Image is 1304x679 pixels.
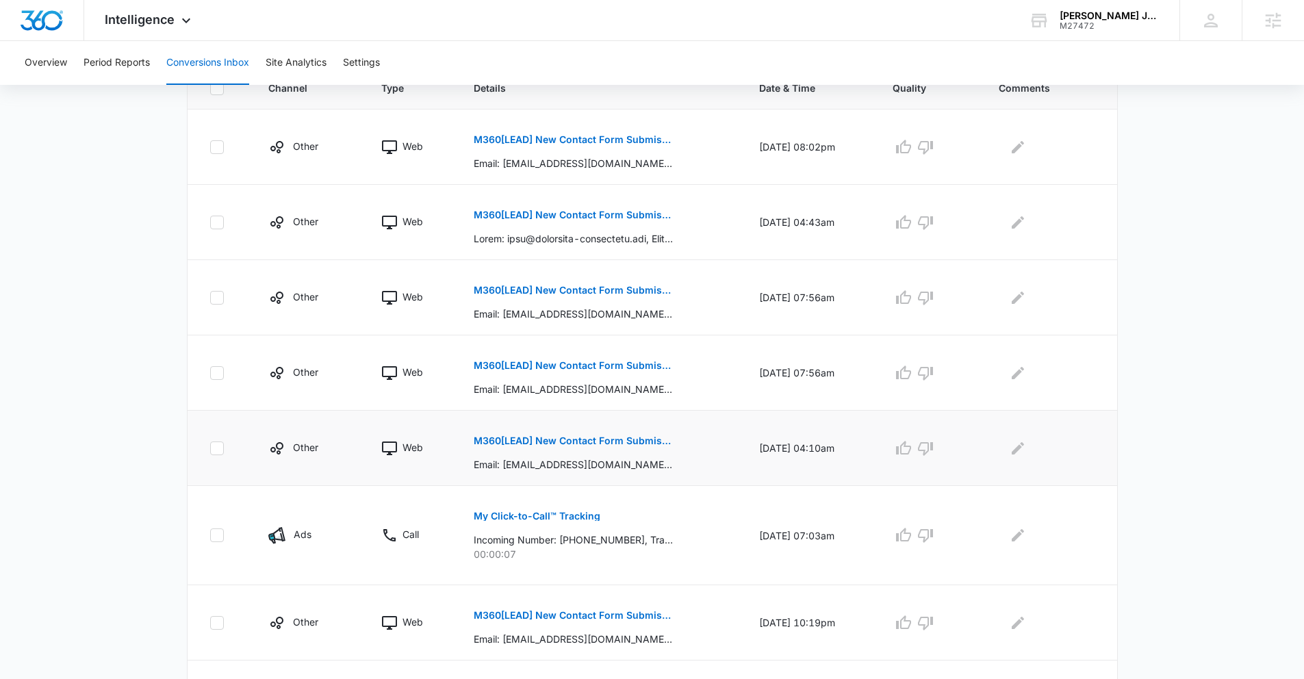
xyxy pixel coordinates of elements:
img: tab_keywords_by_traffic_grey.svg [136,79,147,90]
p: Web [402,214,423,229]
p: M360[LEAD] New Contact Form Submission - [PERSON_NAME] Janitorial [474,135,673,144]
p: Other [293,214,318,229]
span: Date & Time [759,81,840,95]
td: [DATE] 07:56am [743,260,876,335]
span: Quality [893,81,946,95]
p: Email: [EMAIL_ADDRESS][DOMAIN_NAME], First Name: [PERSON_NAME], Last Name: [PERSON_NAME], Phone: ... [474,457,673,472]
button: M360[LEAD] New Contact Form Submission - [PERSON_NAME] Janitorial [474,274,673,307]
p: Web [402,365,423,379]
p: Lorem: ipsu@dolorsita-consectetu.adi, Elits Doei: Temp, Inci Utla: E, Dolor: +6 252226574, Magnaa... [474,231,673,246]
button: My Click-to-Call™ Tracking [474,500,600,533]
p: Other [293,365,318,379]
button: Settings [343,41,380,85]
p: M360[LEAD] New Contact Form Submission - [PERSON_NAME] Janitorial [474,285,673,295]
span: Type [381,81,421,95]
button: Conversions Inbox [166,41,249,85]
p: M360[LEAD] New Contact Form Submission - [PERSON_NAME] Janitorial [474,361,673,370]
p: Other [293,440,318,454]
td: [DATE] 07:03am [743,486,876,585]
p: 00:00:07 [474,547,726,561]
p: Web [402,615,423,629]
button: Edit Comments [1007,362,1029,384]
div: Keywords by Traffic [151,81,231,90]
img: website_grey.svg [22,36,33,47]
p: M360[LEAD] New Contact Form Submission - [PERSON_NAME] Janitorial [474,210,673,220]
p: Other [293,139,318,153]
button: M360[LEAD] New Contact Form Submission - [PERSON_NAME] Janitorial [474,123,673,156]
p: Other [293,290,318,304]
td: [DATE] 04:43am [743,185,876,260]
p: Call [402,527,419,541]
p: Email: [EMAIL_ADDRESS][DOMAIN_NAME], First Name: [PERSON_NAME], Last Name: [PERSON_NAME], Phone: ... [474,632,673,646]
button: Overview [25,41,67,85]
p: Web [402,139,423,153]
button: Period Reports [84,41,150,85]
button: Site Analytics [266,41,327,85]
div: Domain: [DOMAIN_NAME] [36,36,151,47]
button: M360[LEAD] New Contact Form Submission - [PERSON_NAME] Janitorial [474,424,673,457]
td: [DATE] 04:10am [743,411,876,486]
div: account name [1060,10,1160,21]
p: Email: [EMAIL_ADDRESS][DOMAIN_NAME], First Name: [PERSON_NAME], Last Name: [PERSON_NAME], Phone: ... [474,382,673,396]
div: v 4.0.25 [38,22,67,33]
div: account id [1060,21,1160,31]
button: Edit Comments [1007,437,1029,459]
td: [DATE] 07:56am [743,335,876,411]
p: Email: [EMAIL_ADDRESS][DOMAIN_NAME], First Name: [PERSON_NAME], Last Name: [PERSON_NAME], Phone: ... [474,156,673,170]
button: M360[LEAD] New Contact Form Submission - [PERSON_NAME] Janitorial [474,599,673,632]
span: Channel [268,81,329,95]
td: [DATE] 10:19pm [743,585,876,661]
span: Details [474,81,706,95]
p: Other [293,615,318,629]
button: Edit Comments [1007,524,1029,546]
p: Incoming Number: [PHONE_NUMBER], Tracking Number: [PHONE_NUMBER], Ring To: [PHONE_NUMBER], Caller... [474,533,673,547]
img: logo_orange.svg [22,22,33,33]
button: Edit Comments [1007,212,1029,233]
td: [DATE] 08:02pm [743,110,876,185]
p: Web [402,290,423,304]
div: Domain Overview [52,81,123,90]
p: Email: [EMAIL_ADDRESS][DOMAIN_NAME], First Name: [PERSON_NAME], Last Name: [PERSON_NAME], Phone: ... [474,307,673,321]
button: M360[LEAD] New Contact Form Submission - [PERSON_NAME] Janitorial [474,198,673,231]
img: tab_domain_overview_orange.svg [37,79,48,90]
button: Edit Comments [1007,136,1029,158]
p: Ads [294,527,311,541]
button: M360[LEAD] New Contact Form Submission - [PERSON_NAME] Janitorial [474,349,673,382]
p: M360[LEAD] New Contact Form Submission - [PERSON_NAME] Janitorial [474,436,673,446]
span: Intelligence [105,12,175,27]
p: Web [402,440,423,454]
p: My Click-to-Call™ Tracking [474,511,600,521]
span: Comments [999,81,1075,95]
button: Edit Comments [1007,287,1029,309]
button: Edit Comments [1007,612,1029,634]
p: M360[LEAD] New Contact Form Submission - [PERSON_NAME] Janitorial [474,611,673,620]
